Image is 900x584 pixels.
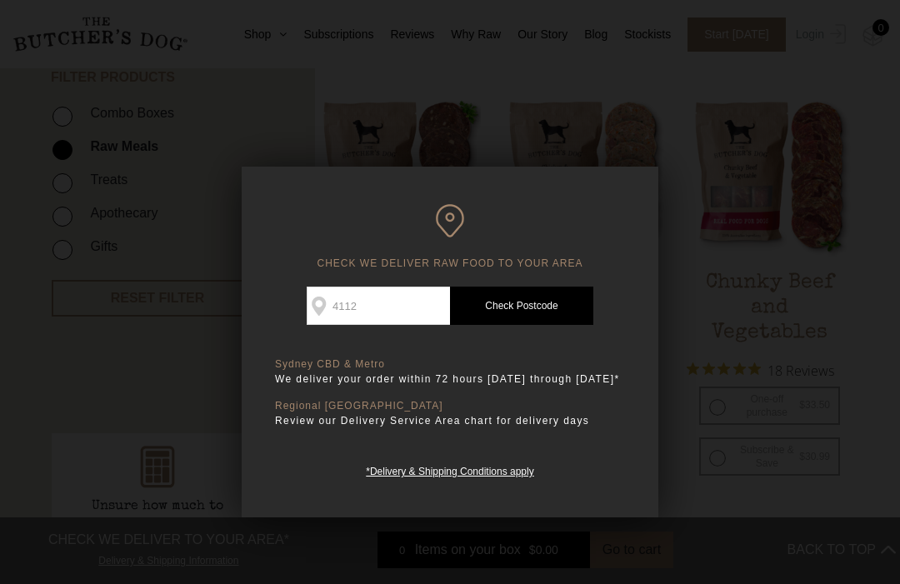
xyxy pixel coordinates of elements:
p: Review our Delivery Service Area chart for delivery days [275,412,625,429]
a: *Delivery & Shipping Conditions apply [366,462,533,477]
p: We deliver your order within 72 hours [DATE] through [DATE]* [275,371,625,387]
p: Regional [GEOGRAPHIC_DATA] [275,400,625,412]
h6: CHECK WE DELIVER RAW FOOD TO YOUR AREA [275,204,625,270]
p: Sydney CBD & Metro [275,358,625,371]
a: Check Postcode [450,287,593,325]
input: Postcode [307,287,450,325]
